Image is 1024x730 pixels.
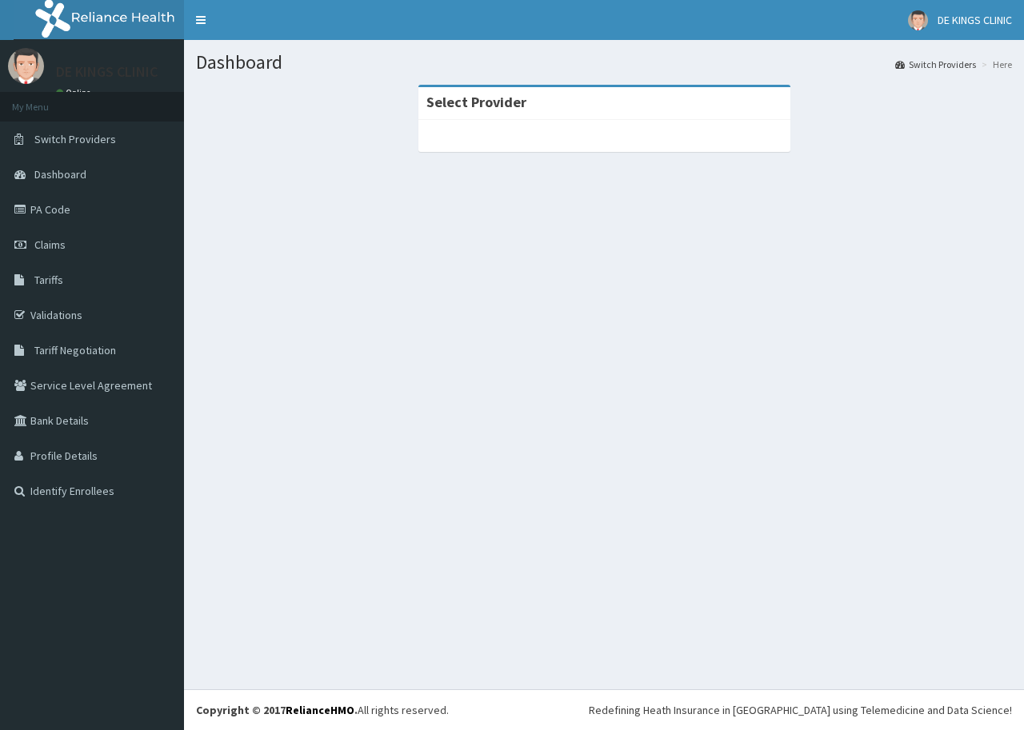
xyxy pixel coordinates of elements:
li: Here [978,58,1012,71]
span: Switch Providers [34,132,116,146]
img: User Image [908,10,928,30]
span: Claims [34,237,66,252]
p: DE KINGS CLINIC [56,65,158,79]
a: Online [56,87,94,98]
strong: Copyright © 2017 . [196,703,358,717]
h1: Dashboard [196,52,1012,73]
div: Redefining Heath Insurance in [GEOGRAPHIC_DATA] using Telemedicine and Data Science! [589,702,1012,718]
img: User Image [8,48,44,84]
span: Tariff Negotiation [34,343,116,357]
footer: All rights reserved. [184,689,1024,730]
a: RelianceHMO [286,703,354,717]
a: Switch Providers [895,58,976,71]
strong: Select Provider [426,93,526,111]
span: Dashboard [34,167,86,182]
span: Tariffs [34,273,63,287]
span: DE KINGS CLINIC [938,13,1012,27]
